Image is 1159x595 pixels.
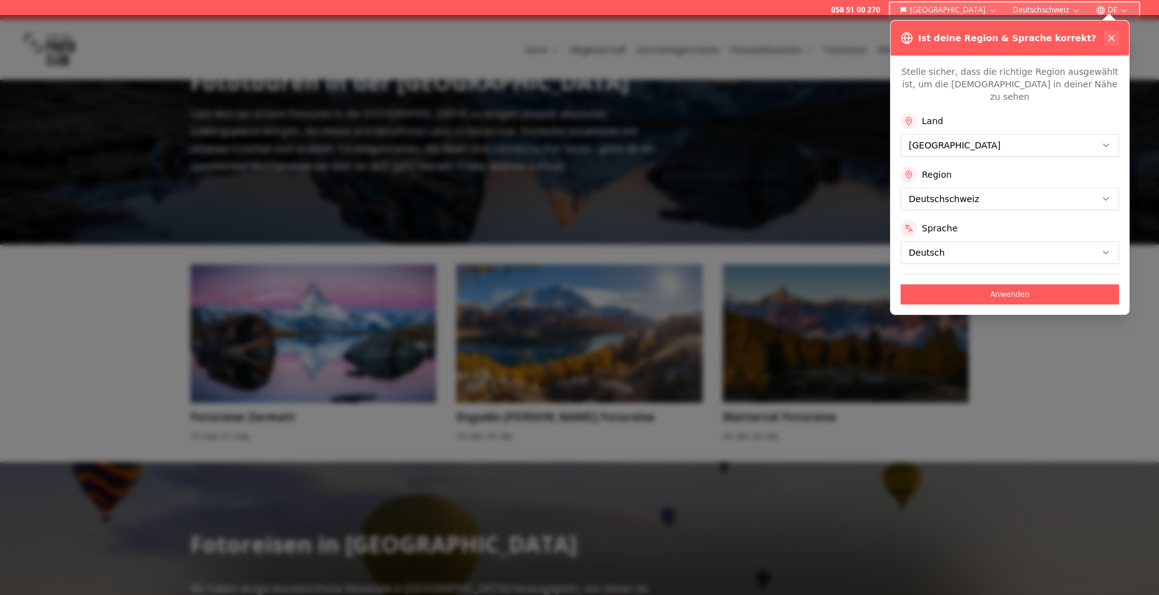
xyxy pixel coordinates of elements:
label: Sprache [922,222,957,235]
label: Region [922,168,952,181]
button: DE [1091,2,1134,17]
h3: Ist deine Region & Sprache korrekt? [918,32,1096,44]
p: Stelle sicher, dass die richtige Region ausgewählt ist, um die [DEMOGRAPHIC_DATA] in deiner Nähe ... [901,65,1119,103]
label: Land [922,115,943,127]
button: Deutschschweiz [1008,2,1086,17]
a: 058 51 00 270 [831,5,880,15]
button: [GEOGRAPHIC_DATA] [895,2,1003,17]
button: Anwenden [901,284,1119,304]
